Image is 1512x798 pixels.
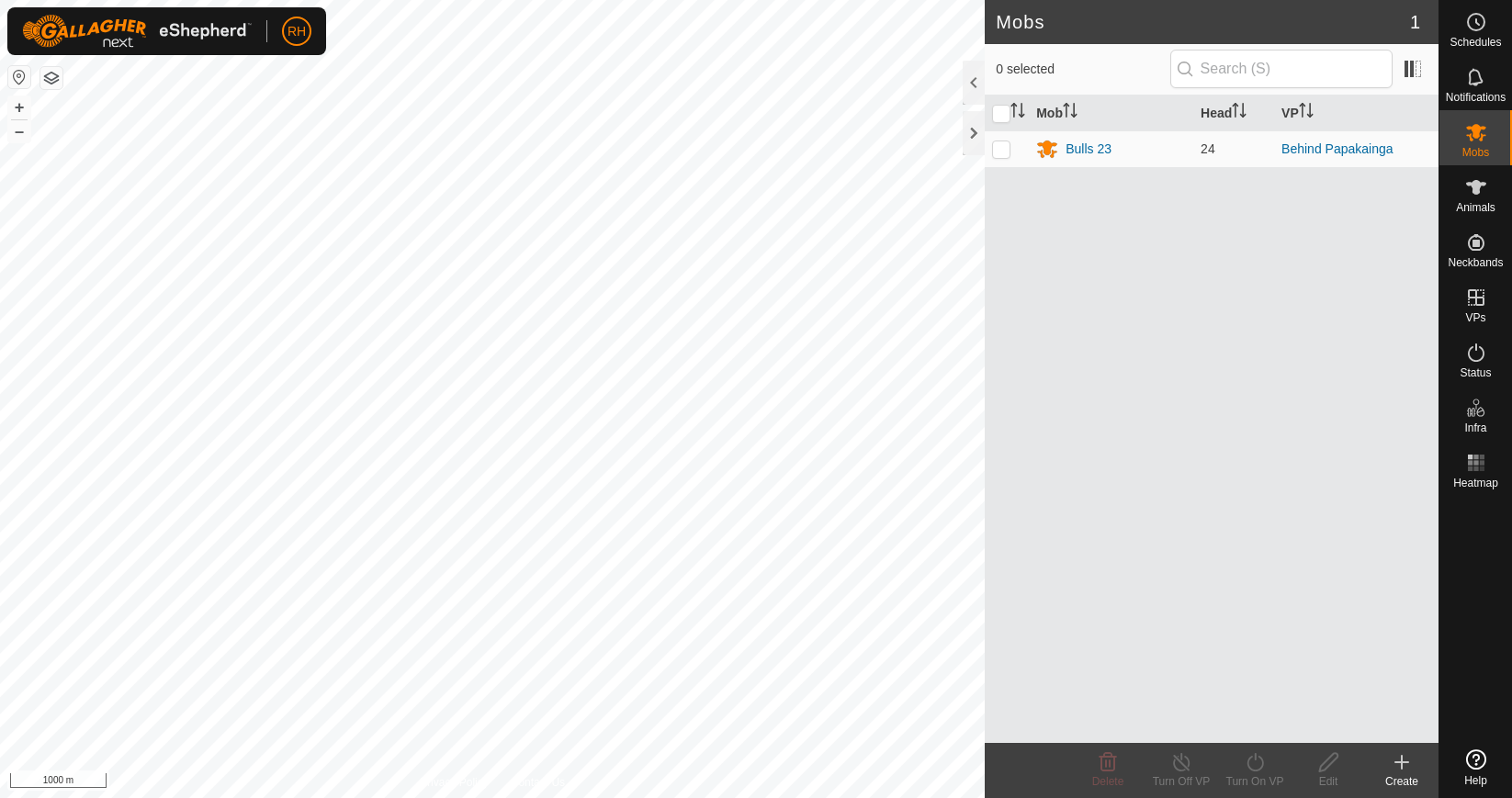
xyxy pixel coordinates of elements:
[1365,773,1439,790] div: Create
[420,774,489,791] a: Privacy Policy
[1010,106,1025,120] p-sorticon: Activate to sort
[1462,147,1489,158] span: Mobs
[1299,106,1314,120] p-sorticon: Activate to sort
[1145,773,1218,790] div: Turn Off VP
[8,120,30,142] button: –
[1066,140,1111,159] div: Bulls 23
[8,66,30,88] button: Reset Map
[288,22,306,41] span: RH
[1232,106,1247,120] p-sorticon: Activate to sort
[1465,312,1485,323] span: VPs
[1201,141,1215,156] span: 24
[1448,257,1503,268] span: Neckbands
[1292,773,1365,790] div: Edit
[996,60,1169,79] span: 0 selected
[8,96,30,118] button: +
[1029,96,1193,131] th: Mob
[1460,367,1491,378] span: Status
[1274,96,1439,131] th: VP
[1193,96,1274,131] th: Head
[1281,141,1393,156] a: Behind Papakainga
[1464,775,1487,786] span: Help
[1410,8,1420,36] span: 1
[1170,50,1393,88] input: Search (S)
[1439,742,1512,793] a: Help
[1456,202,1495,213] span: Animals
[511,774,565,791] a: Contact Us
[40,67,62,89] button: Map Layers
[1450,37,1501,48] span: Schedules
[1092,775,1124,788] span: Delete
[22,15,252,48] img: Gallagher Logo
[1453,478,1498,489] span: Heatmap
[1464,422,1486,433] span: Infra
[1446,92,1506,103] span: Notifications
[1063,106,1078,120] p-sorticon: Activate to sort
[1218,773,1292,790] div: Turn On VP
[996,11,1410,33] h2: Mobs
